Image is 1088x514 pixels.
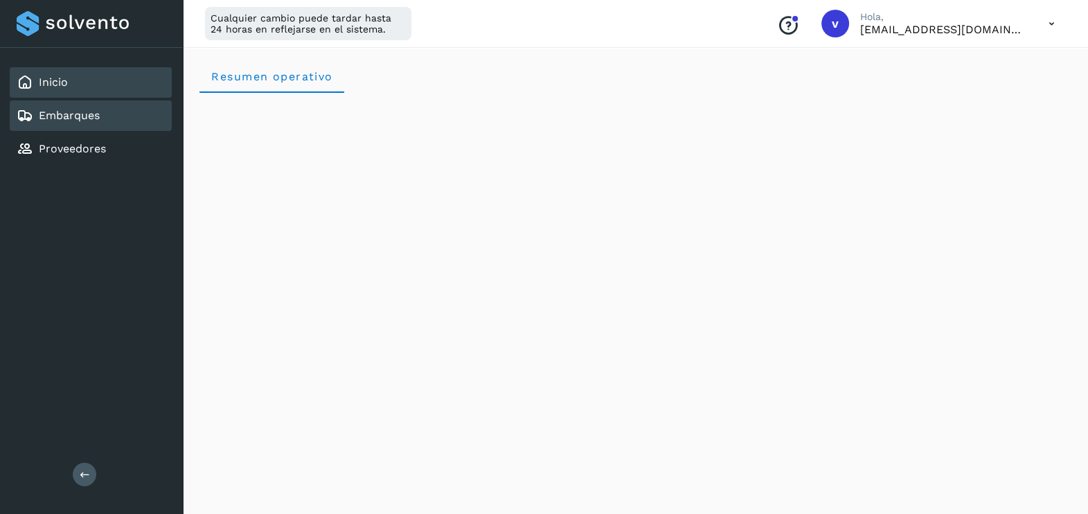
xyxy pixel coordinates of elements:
[39,109,100,122] a: Embarques
[211,70,333,83] span: Resumen operativo
[860,23,1026,36] p: vaymartinez@niagarawater.com
[10,134,172,164] div: Proveedores
[10,67,172,98] div: Inicio
[39,76,68,89] a: Inicio
[205,7,411,40] div: Cualquier cambio puede tardar hasta 24 horas en reflejarse en el sistema.
[10,100,172,131] div: Embarques
[860,11,1026,23] p: Hola,
[39,142,106,155] a: Proveedores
